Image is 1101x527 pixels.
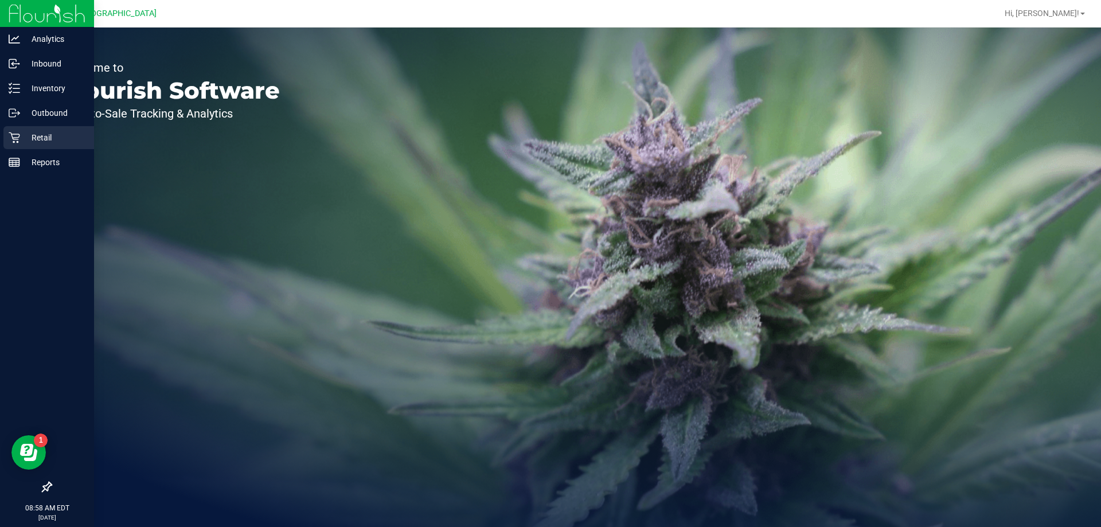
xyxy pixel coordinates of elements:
[20,155,89,169] p: Reports
[9,33,20,45] inline-svg: Analytics
[11,435,46,470] iframe: Resource center
[20,81,89,95] p: Inventory
[9,132,20,143] inline-svg: Retail
[20,106,89,120] p: Outbound
[20,57,89,71] p: Inbound
[62,108,280,119] p: Seed-to-Sale Tracking & Analytics
[62,79,280,102] p: Flourish Software
[1005,9,1079,18] span: Hi, [PERSON_NAME]!
[62,62,280,73] p: Welcome to
[78,9,157,18] span: [GEOGRAPHIC_DATA]
[9,157,20,168] inline-svg: Reports
[5,513,89,522] p: [DATE]
[9,83,20,94] inline-svg: Inventory
[9,58,20,69] inline-svg: Inbound
[20,32,89,46] p: Analytics
[34,434,48,447] iframe: Resource center unread badge
[9,107,20,119] inline-svg: Outbound
[5,503,89,513] p: 08:58 AM EDT
[20,131,89,145] p: Retail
